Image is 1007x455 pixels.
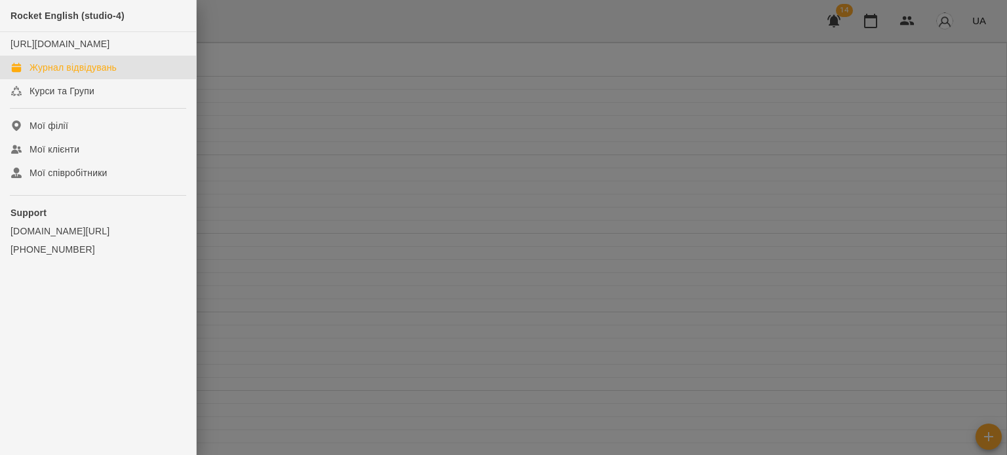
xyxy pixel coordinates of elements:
[10,225,186,238] a: [DOMAIN_NAME][URL]
[10,243,186,256] a: [PHONE_NUMBER]
[10,39,109,49] a: [URL][DOMAIN_NAME]
[30,143,79,156] div: Мої клієнти
[30,119,68,132] div: Мої філії
[30,84,94,98] div: Курси та Групи
[10,206,186,219] p: Support
[10,10,125,21] span: Rocket English (studio-4)
[30,166,108,179] div: Мої співробітники
[30,61,117,74] div: Журнал відвідувань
